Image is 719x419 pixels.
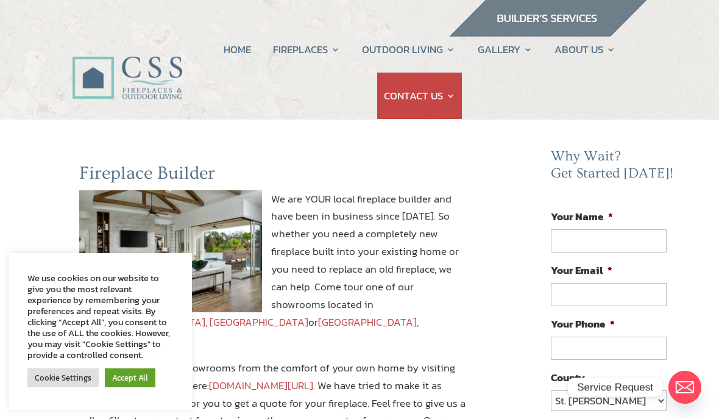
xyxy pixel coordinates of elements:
[79,162,470,190] h2: Fireplace Builder
[551,317,615,331] label: Your Phone
[209,378,313,393] a: [DOMAIN_NAME][URL]
[551,263,612,277] label: Your Email
[668,371,701,404] a: Email
[107,314,308,330] a: [GEOGRAPHIC_DATA], [GEOGRAPHIC_DATA]
[224,26,251,73] a: HOME
[273,26,340,73] a: FIREPLACES
[105,368,155,387] a: Accept All
[79,190,470,359] p: We are YOUR local fireplace builder and have been in business since [DATE]. So whether you need a...
[79,190,262,312] img: fireplace builder jacksonville fl and ormond beach fl
[551,371,585,384] label: County
[554,26,615,73] a: ABOUT US
[551,148,676,188] h2: Why Wait? Get Started [DATE]!
[72,26,182,105] img: CSS Fireplaces & Outdoor Living (Formerly Construction Solutions & Supply)- Jacksonville Ormond B...
[551,210,613,223] label: Your Name
[384,73,455,119] a: CONTACT US
[448,25,647,41] a: builder services construction supply
[27,368,99,387] a: Cookie Settings
[478,26,533,73] a: GALLERY
[362,26,455,73] a: OUTDOOR LIVING
[27,273,174,360] div: We use cookies on our website to give you the most relevant experience by remembering your prefer...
